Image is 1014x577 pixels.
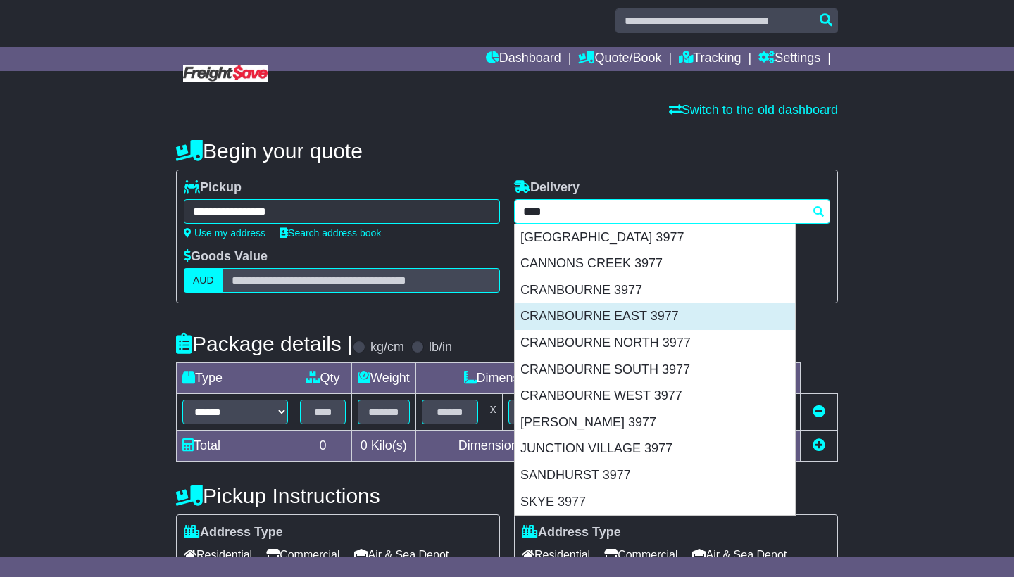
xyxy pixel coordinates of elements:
[294,363,352,394] td: Qty
[294,431,352,462] td: 0
[484,394,502,431] td: x
[352,363,416,394] td: Weight
[813,438,825,452] a: Add new item
[415,431,657,462] td: Dimensions in Centimetre(s)
[361,438,368,452] span: 0
[184,525,283,540] label: Address Type
[679,47,741,71] a: Tracking
[515,410,795,436] div: [PERSON_NAME] 3977
[515,462,795,489] div: SANDHURST 3977
[184,249,268,265] label: Goods Value
[280,227,381,239] a: Search address book
[515,357,795,383] div: CRANBOURNE SOUTH 3977
[352,431,416,462] td: Kilo(s)
[515,303,795,330] div: CRANBOURNE EAST 3977
[176,139,838,163] h4: Begin your quote
[515,489,795,516] div: SKYE 3977
[758,47,820,71] a: Settings
[177,363,294,394] td: Type
[813,405,825,419] a: Remove this item
[177,431,294,462] td: Total
[415,363,657,394] td: Dimensions (L x W x H)
[604,544,677,566] span: Commercial
[370,340,404,355] label: kg/cm
[515,224,795,251] div: [GEOGRAPHIC_DATA] 3977
[522,525,621,540] label: Address Type
[522,544,590,566] span: Residential
[515,330,795,357] div: CRANBOURNE NORTH 3977
[578,47,661,71] a: Quote/Book
[184,544,252,566] span: Residential
[514,180,580,196] label: Delivery
[354,544,449,566] span: Air & Sea Depot
[486,47,561,71] a: Dashboard
[515,436,795,462] div: JUNCTION VILLAGE 3977
[176,332,353,355] h4: Package details |
[184,268,223,293] label: AUD
[515,251,795,277] div: CANNONS CREEK 3977
[266,544,339,566] span: Commercial
[514,199,830,224] typeahead: Please provide city
[429,340,452,355] label: lb/in
[692,544,787,566] span: Air & Sea Depot
[515,277,795,304] div: CRANBOURNE 3977
[669,103,838,117] a: Switch to the old dashboard
[183,65,268,82] img: Freight Save
[176,484,500,507] h4: Pickup Instructions
[184,227,265,239] a: Use my address
[515,383,795,410] div: CRANBOURNE WEST 3977
[184,180,242,196] label: Pickup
